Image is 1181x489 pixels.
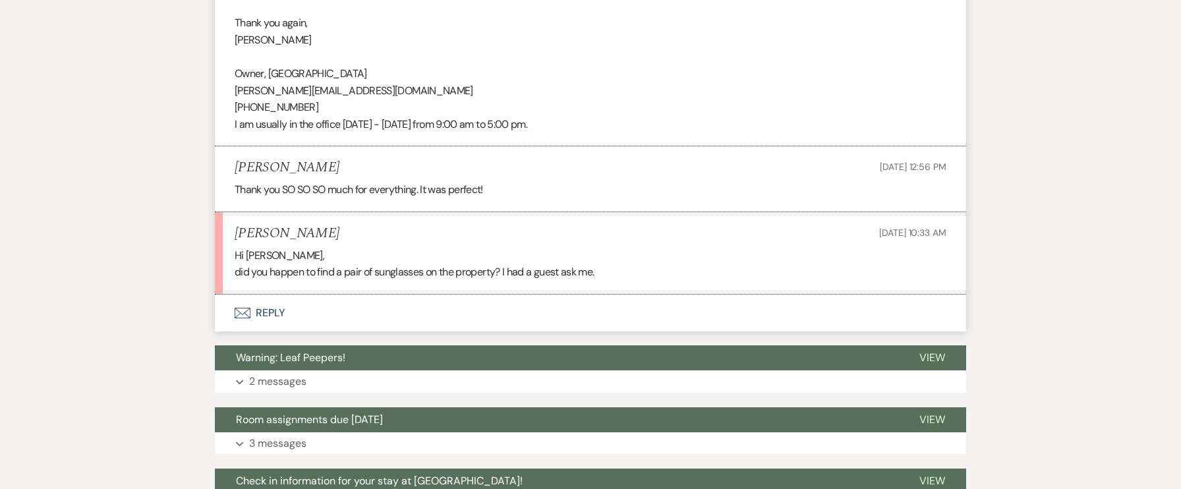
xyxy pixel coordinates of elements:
[236,474,523,488] span: Check in information for your stay at [GEOGRAPHIC_DATA]!
[235,100,318,114] span: [PHONE_NUMBER]
[215,295,966,331] button: Reply
[235,181,946,198] p: Thank you SO SO SO much for everything. It was perfect!
[898,407,966,432] button: View
[898,345,966,370] button: View
[215,370,966,393] button: 2 messages
[235,67,367,80] span: Owner, [GEOGRAPHIC_DATA]
[236,351,345,364] span: Warning: Leaf Peepers!
[215,407,898,432] button: Room assignments due [DATE]
[215,432,966,455] button: 3 messages
[235,32,946,49] p: [PERSON_NAME]
[249,435,306,452] p: 3 messages
[919,474,945,488] span: View
[879,227,946,239] span: [DATE] 10:33 AM
[236,413,383,426] span: Room assignments due [DATE]
[249,373,306,390] p: 2 messages
[235,117,527,131] span: I am usually in the office [DATE] - [DATE] from 9:00 am to 5:00 pm.
[235,159,339,176] h5: [PERSON_NAME]
[919,351,945,364] span: View
[235,247,946,264] p: Hi [PERSON_NAME],
[235,225,339,242] h5: [PERSON_NAME]
[235,84,473,98] span: [PERSON_NAME][EMAIL_ADDRESS][DOMAIN_NAME]
[235,264,946,281] p: did you happen to find a pair of sunglasses on the property? I had a guest ask me.
[880,161,946,173] span: [DATE] 12:56 PM
[235,14,946,32] p: Thank you again,
[919,413,945,426] span: View
[215,345,898,370] button: Warning: Leaf Peepers!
